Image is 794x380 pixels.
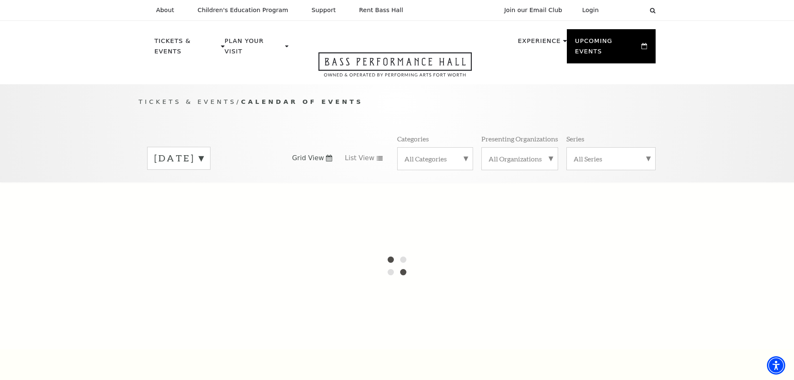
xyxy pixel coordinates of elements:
[198,7,288,14] p: Children's Education Program
[312,7,336,14] p: Support
[241,98,363,105] span: Calendar of Events
[404,154,466,163] label: All Categories
[359,7,403,14] p: Rent Bass Hall
[292,154,324,163] span: Grid View
[612,6,642,14] select: Select:
[225,36,283,61] p: Plan Your Visit
[139,98,237,105] span: Tickets & Events
[574,154,649,163] label: All Series
[156,7,174,14] p: About
[566,134,584,143] p: Series
[575,36,640,61] p: Upcoming Events
[481,134,558,143] p: Presenting Organizations
[488,154,551,163] label: All Organizations
[155,36,219,61] p: Tickets & Events
[397,134,429,143] p: Categories
[139,97,656,107] p: /
[345,154,374,163] span: List View
[767,356,785,375] div: Accessibility Menu
[518,36,561,51] p: Experience
[288,52,502,84] a: Open this option
[154,152,203,165] label: [DATE]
